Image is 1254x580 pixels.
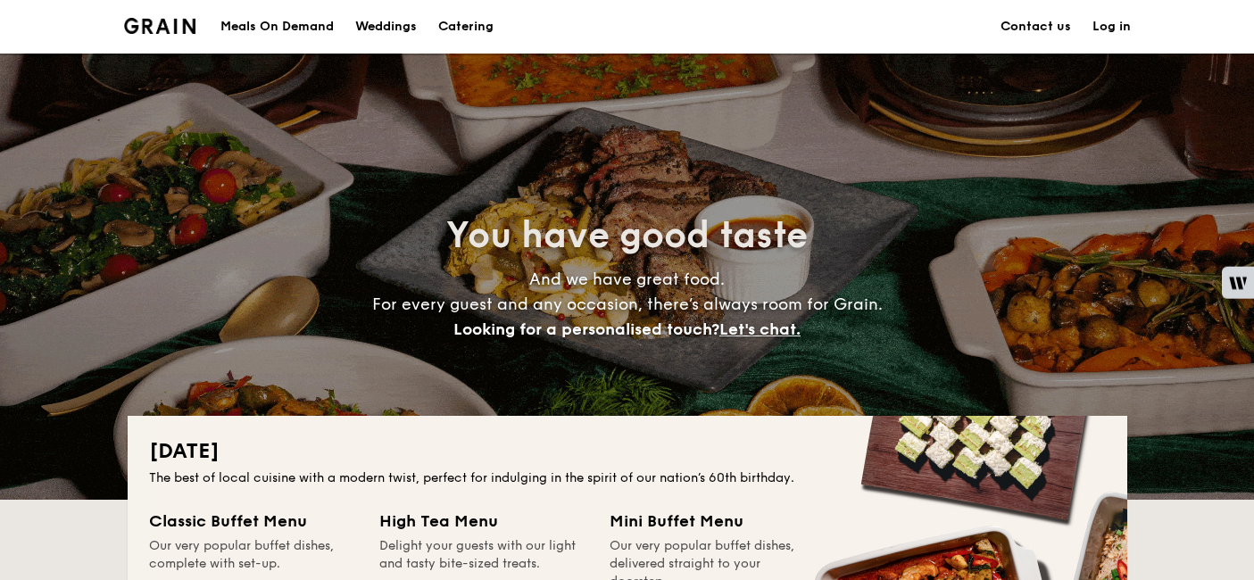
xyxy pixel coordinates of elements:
span: Let's chat. [719,319,801,339]
h2: [DATE] [149,437,1106,466]
span: You have good taste [446,214,808,257]
span: Looking for a personalised touch? [453,319,719,339]
img: Grain [124,18,196,34]
div: Mini Buffet Menu [610,509,818,534]
span: And we have great food. For every guest and any occasion, there’s always room for Grain. [372,269,883,339]
div: High Tea Menu [379,509,588,534]
a: Logotype [124,18,196,34]
div: The best of local cuisine with a modern twist, perfect for indulging in the spirit of our nation’... [149,469,1106,487]
div: Classic Buffet Menu [149,509,358,534]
